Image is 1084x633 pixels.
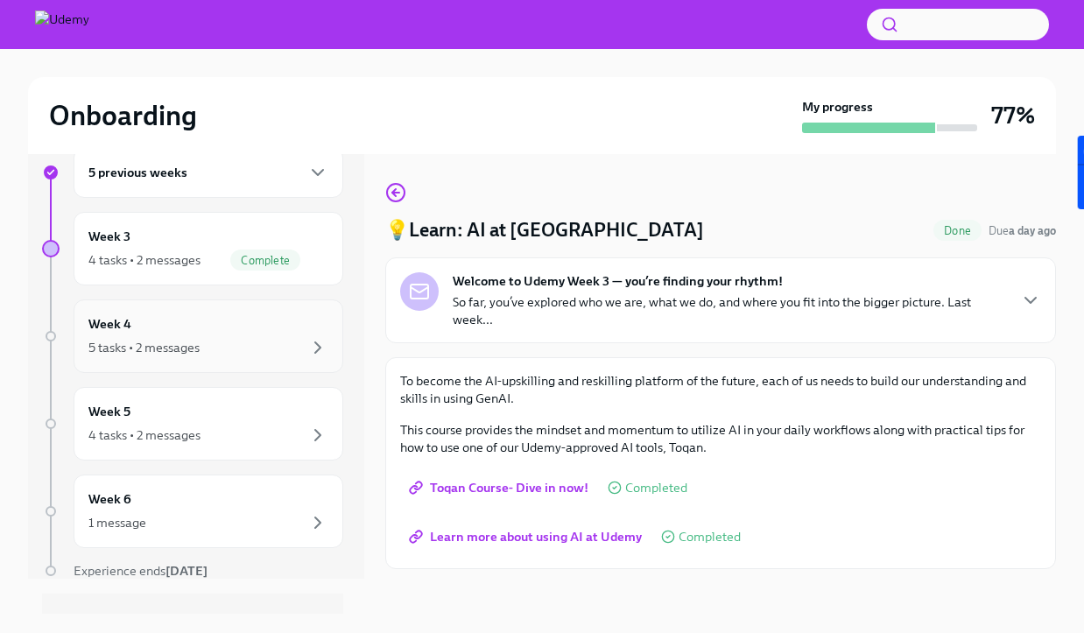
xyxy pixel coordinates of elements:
[74,147,343,198] div: 5 previous weeks
[400,519,654,554] a: Learn more about using AI at Udemy
[1009,224,1056,237] strong: a day ago
[802,98,873,116] strong: My progress
[412,479,588,496] span: Toqan Course- Dive in now!
[933,224,982,237] span: Done
[679,531,741,544] span: Completed
[400,421,1041,456] p: This course provides the mindset and momentum to utilize AI in your daily workflows along with pr...
[400,372,1041,407] p: To become the AI-upskilling and reskilling platform of the future, each of us needs to build our ...
[49,98,197,133] h2: Onboarding
[88,489,131,509] h6: Week 6
[88,426,201,444] div: 4 tasks • 2 messages
[35,11,89,39] img: Udemy
[88,251,201,269] div: 4 tasks • 2 messages
[625,482,687,495] span: Completed
[400,470,601,505] a: Toqan Course- Dive in now!
[991,100,1035,131] h3: 77%
[989,222,1056,239] span: August 16th, 2025 10:00
[42,387,343,461] a: Week 54 tasks • 2 messages
[165,563,208,579] strong: [DATE]
[453,272,783,290] strong: Welcome to Udemy Week 3 — you’re finding your rhythm!
[230,254,300,267] span: Complete
[412,528,642,545] span: Learn more about using AI at Udemy
[385,217,704,243] h4: 💡Learn: AI at [GEOGRAPHIC_DATA]
[74,563,208,579] span: Experience ends
[42,212,343,285] a: Week 34 tasks • 2 messagesComplete
[989,224,1056,237] span: Due
[88,314,131,334] h6: Week 4
[42,475,343,548] a: Week 61 message
[88,163,187,182] h6: 5 previous weeks
[88,402,130,421] h6: Week 5
[42,299,343,373] a: Week 45 tasks • 2 messages
[88,227,130,246] h6: Week 3
[88,514,146,531] div: 1 message
[453,293,1006,328] p: So far, you’ve explored who we are, what we do, and where you fit into the bigger picture. Last w...
[88,339,200,356] div: 5 tasks • 2 messages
